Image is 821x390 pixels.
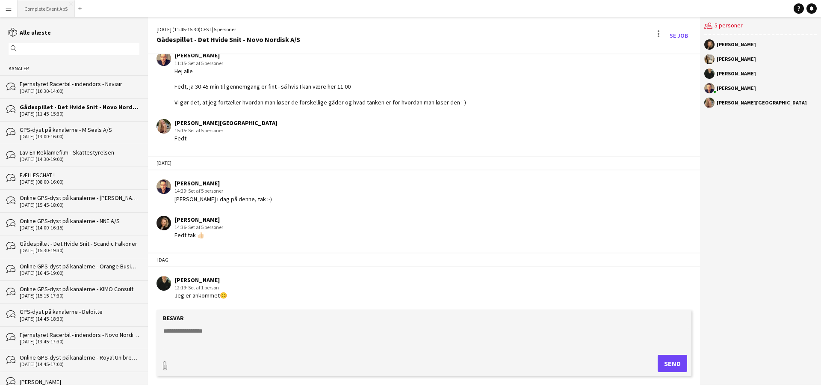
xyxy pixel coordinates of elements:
[20,331,139,339] div: Fjernstyret Racerbil - indendørs - Novo Nordisk A/S
[186,60,223,66] span: · Set af 5 personer
[717,57,756,62] div: [PERSON_NAME]
[20,80,139,88] div: Fjernstyret Racerbil - indendørs - Naviair
[174,223,223,231] div: 14:36
[20,202,139,208] div: [DATE] (15:45-18:00)
[18,0,75,17] button: Complete Event ApS
[148,253,700,267] div: I dag
[186,224,223,230] span: · Set af 5 personer
[704,17,817,35] div: 5 personer
[20,262,139,270] div: Online GPS-dyst på kanalerne - Orange Business [GEOGRAPHIC_DATA]
[174,292,227,299] div: Jeg er ankommet😊
[163,314,184,322] label: Besvar
[174,231,223,239] div: Fedt tak 👍🏻
[20,361,139,367] div: [DATE] (14:45-17:00)
[20,285,139,293] div: Online GPS-dyst på kanalerne - KIMO Consult
[20,111,139,117] div: [DATE] (11:45-15:30)
[174,179,272,187] div: [PERSON_NAME]
[658,355,687,372] button: Send
[20,308,139,316] div: GPS-dyst på kanalerne - Deloitte
[20,149,139,156] div: Lav En Reklamefilm - Skattestyrelsen
[9,29,51,36] a: Alle ulæste
[20,194,139,202] div: Online GPS-dyst på kanalerne - [PERSON_NAME]
[157,26,300,33] div: [DATE] (11:45-15:30) | 5 personer
[666,29,691,42] a: Se Job
[20,293,139,299] div: [DATE] (15:15-17:30)
[20,217,139,225] div: Online GPS-dyst på kanalerne - NNE A/S
[174,276,227,284] div: [PERSON_NAME]
[20,247,139,253] div: [DATE] (15:30-19:30)
[20,126,139,134] div: GPS-dyst på kanalerne - M Seals A/S
[174,60,466,67] div: 11:15
[174,195,272,203] div: [PERSON_NAME] i dag på denne, tak :-)
[20,88,139,94] div: [DATE] (10:30-14:00)
[174,67,466,106] div: Hej alle Fedt, ja 30-45 min til gennemgang er fint - så hvis I kan være her 11.00 Vi gør det, at ...
[174,134,278,142] div: Fedt!
[20,270,139,276] div: [DATE] (16:45-19:00)
[717,71,756,76] div: [PERSON_NAME]
[174,284,227,292] div: 12:19
[174,127,278,134] div: 15:15
[717,86,756,91] div: [PERSON_NAME]
[20,134,139,140] div: [DATE] (13:00-16:00)
[20,240,139,247] div: Gådespillet - Det Hvide Snit - Scandic Falkoner
[20,316,139,322] div: [DATE] (14:45-18:30)
[174,119,278,127] div: [PERSON_NAME][GEOGRAPHIC_DATA]
[20,103,139,111] div: Gådespillet - Det Hvide Snit - Novo Nordisk A/S
[20,225,139,231] div: [DATE] (14:00-16:15)
[157,36,300,43] div: Gådespillet - Det Hvide Snit - Novo Nordisk A/S
[20,354,139,361] div: Online GPS-dyst på kanalerne - Royal Unibrew A/S
[20,378,139,386] div: [PERSON_NAME]
[20,339,139,345] div: [DATE] (13:45-17:30)
[174,51,466,59] div: [PERSON_NAME]
[148,156,700,170] div: [DATE]
[186,188,223,194] span: · Set af 5 personer
[174,187,272,195] div: 14:29
[717,100,807,105] div: [PERSON_NAME][GEOGRAPHIC_DATA]
[20,179,139,185] div: [DATE] (08:00-16:00)
[186,127,223,134] span: · Set af 5 personer
[186,284,219,291] span: · Set af 1 person
[201,26,212,33] span: CEST
[174,216,223,223] div: [PERSON_NAME]
[20,171,139,179] div: FÆLLESCHAT !
[20,156,139,162] div: [DATE] (14:30-19:00)
[717,42,756,47] div: [PERSON_NAME]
